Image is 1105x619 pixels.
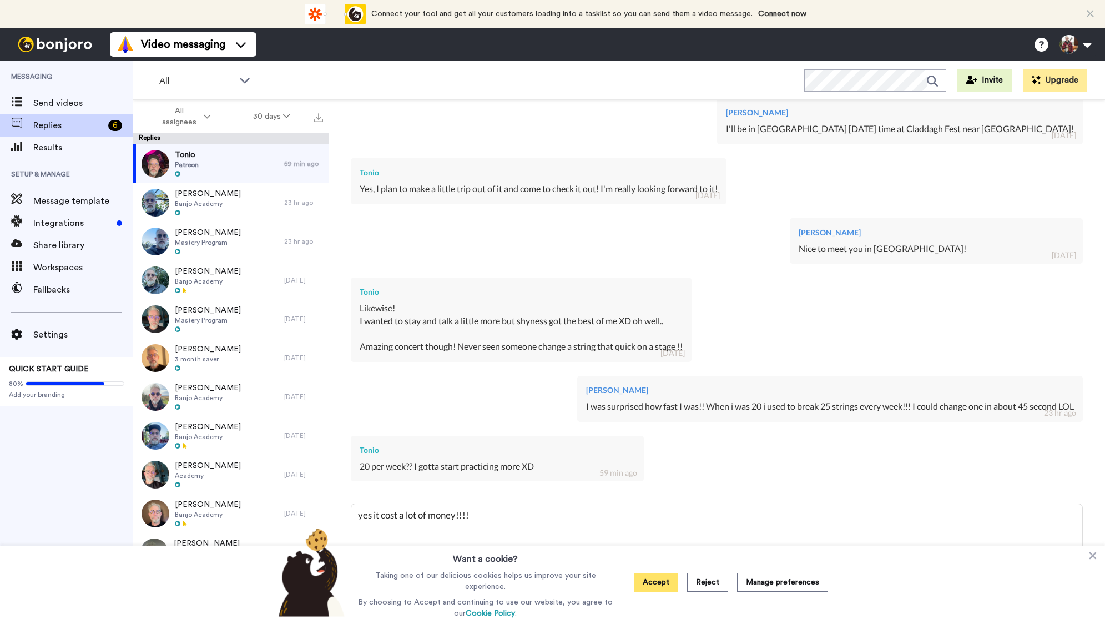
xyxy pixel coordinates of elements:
[175,460,241,471] span: [PERSON_NAME]
[140,539,168,566] img: 07191468-041e-45a6-97cd-2665098727a1-thumb.jpg
[142,266,169,294] img: ddd9b41c-a550-479f-bf53-2582fca76cd4-thumb.jpg
[159,74,234,88] span: All
[360,460,635,473] div: 20 per week?? I gotta start practicing more XD
[133,339,329,378] a: [PERSON_NAME]3 month saver[DATE]
[737,573,828,592] button: Manage preferences
[175,266,241,277] span: [PERSON_NAME]
[174,538,279,549] span: [PERSON_NAME]
[360,167,718,178] div: Tonio
[351,504,1082,572] textarea: yes it cost a lot of money!!!!
[175,305,241,316] span: [PERSON_NAME]
[284,276,323,285] div: [DATE]
[360,183,718,195] div: Yes, I plan to make a little trip out of it and come to check it out! I'm really looking forward ...
[175,499,241,510] span: [PERSON_NAME]
[175,394,241,402] span: Banjo Academy
[360,445,635,456] div: Tonio
[175,471,241,480] span: Academy
[142,344,169,372] img: 8d0f8930-841c-4a87-ae0c-8885980552c4-thumb.jpg
[314,113,323,122] img: export.svg
[1044,407,1076,419] div: 23 hr ago
[142,383,169,411] img: 6833cede-8923-4ac9-b2a6-e40b50a598ff-thumb.jpg
[284,392,323,401] div: [DATE]
[142,461,169,489] img: d717b4ab-fdd3-4fca-a2c3-67736a8fe550-thumb.jpg
[175,277,241,286] span: Banjo Academy
[284,315,323,324] div: [DATE]
[108,120,122,131] div: 6
[33,261,133,274] span: Workspaces
[284,431,323,440] div: [DATE]
[175,160,199,169] span: Patreon
[142,189,169,217] img: 69e7e444-8aa1-45f1-b2d1-cc3f299eb852-thumb.jpg
[133,222,329,261] a: [PERSON_NAME]Mastery Program23 hr ago
[175,188,241,199] span: [PERSON_NAME]
[133,183,329,222] a: [PERSON_NAME]Banjo Academy23 hr ago
[175,344,241,355] span: [PERSON_NAME]
[284,509,323,518] div: [DATE]
[311,108,326,125] button: Export all results that match these filters now.
[360,286,683,298] div: Tonio
[284,198,323,207] div: 23 hr ago
[142,422,169,450] img: 58759055-bf48-4437-97bb-ef15b7a2f030-thumb.jpg
[133,416,329,455] a: [PERSON_NAME]Banjo Academy[DATE]
[133,144,329,183] a: TonioPatreon59 min ago
[453,546,518,566] h3: Want a cookie?
[371,10,753,18] span: Connect your tool and get all your customers loading into a tasklist so you can send them a video...
[157,105,201,128] span: All assignees
[117,36,134,53] img: vm-color.svg
[142,150,169,178] img: 5a536699-0e54-4cb0-8fef-4810c36a2b36-thumb.jpg
[175,238,241,247] span: Mastery Program
[175,227,241,238] span: [PERSON_NAME]
[175,316,241,325] span: Mastery Program
[33,283,133,296] span: Fallbacks
[133,494,329,533] a: [PERSON_NAME]Banjo Academy[DATE]
[175,199,241,208] span: Banjo Academy
[142,305,169,333] img: c01d1646-0bfb-4f85-9c0d-b6461f4c9f7e-thumb.jpg
[33,217,112,230] span: Integrations
[175,510,241,519] span: Banjo Academy
[758,10,806,18] a: Connect now
[355,570,615,592] p: Taking one of our delicious cookies helps us improve your site experience.
[133,300,329,339] a: [PERSON_NAME]Mastery Program[DATE]
[133,533,329,572] a: [PERSON_NAME]Welcome, I’m looking forward to working with you[DATE]
[634,573,678,592] button: Accept
[33,119,104,132] span: Replies
[133,261,329,300] a: [PERSON_NAME]Banjo Academy[DATE]
[175,149,199,160] span: Tonio
[141,37,225,52] span: Video messaging
[135,101,232,132] button: All assignees
[726,107,1074,118] div: [PERSON_NAME]
[284,237,323,246] div: 23 hr ago
[33,239,133,252] span: Share library
[9,390,124,399] span: Add your branding
[957,69,1012,92] button: Invite
[726,123,1074,135] div: I'll be in [GEOGRAPHIC_DATA] [DATE] time at Claddagh Fest near [GEOGRAPHIC_DATA]!
[175,421,241,432] span: [PERSON_NAME]
[599,467,637,479] div: 59 min ago
[660,348,685,359] div: [DATE]
[175,383,241,394] span: [PERSON_NAME]
[687,573,728,592] button: Reject
[284,159,323,168] div: 59 min ago
[133,378,329,416] a: [PERSON_NAME]Banjo Academy[DATE]
[9,365,89,373] span: QUICK START GUIDE
[695,190,720,201] div: [DATE]
[33,97,133,110] span: Send videos
[33,194,133,208] span: Message template
[360,302,683,353] div: Likewise! I wanted to stay and talk a little more but shyness got the best of me XD oh well.. Ama...
[13,37,97,52] img: bj-logo-header-white.svg
[232,107,311,127] button: 30 days
[466,610,515,617] a: Cookie Policy
[9,379,23,388] span: 80%
[586,400,1074,413] div: I was surprised how fast I was!! When i was 20 i used to break 25 strings every week!!! I could c...
[799,243,1074,255] div: Nice to meet you in [GEOGRAPHIC_DATA]!
[1023,69,1087,92] button: Upgrade
[799,227,1074,238] div: [PERSON_NAME]
[305,4,366,24] div: animation
[586,385,1074,396] div: [PERSON_NAME]
[133,455,329,494] a: [PERSON_NAME]Academy[DATE]
[175,355,241,364] span: 3 month saver
[33,141,133,154] span: Results
[284,354,323,363] div: [DATE]
[33,328,133,341] span: Settings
